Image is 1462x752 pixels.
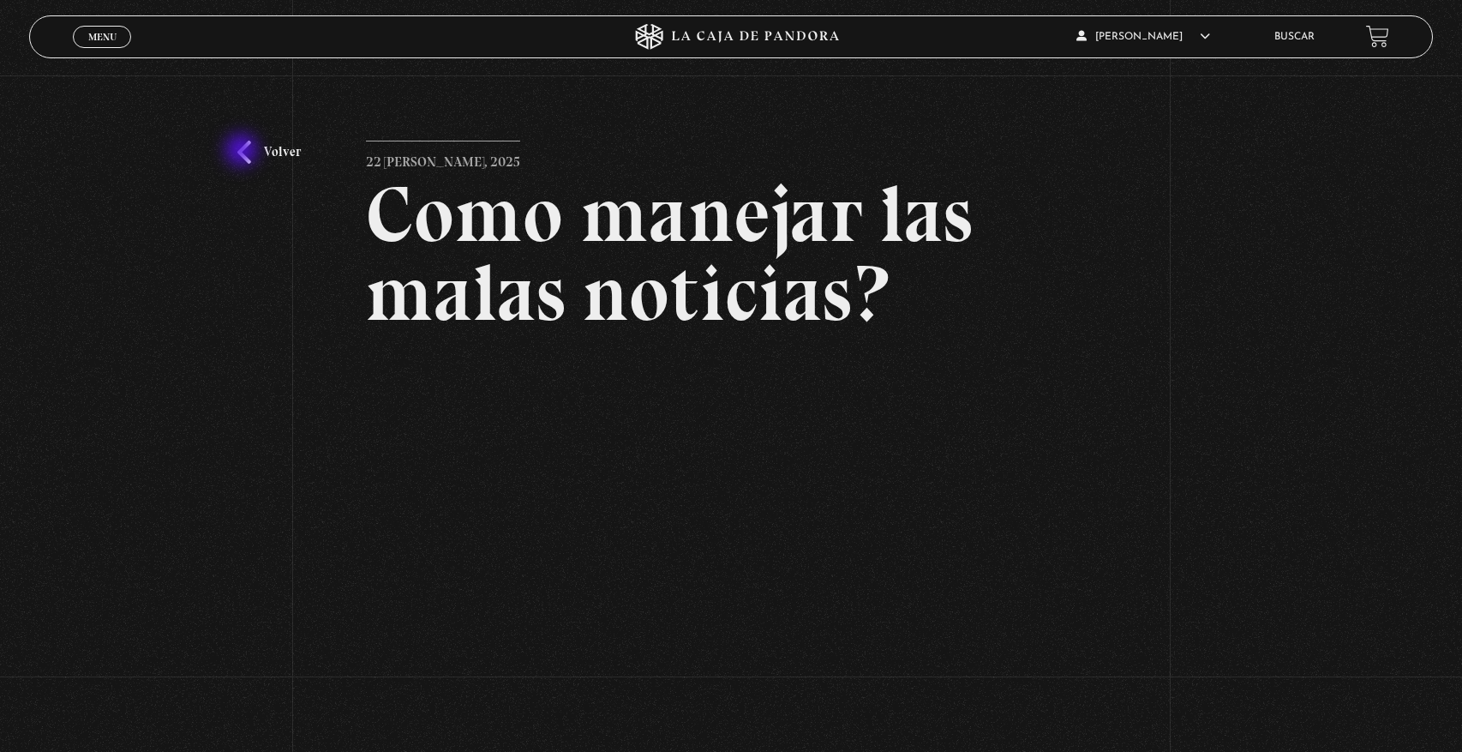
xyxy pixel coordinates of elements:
span: Cerrar [82,45,123,57]
a: Buscar [1274,32,1315,42]
h2: Como manejar las malas noticias? [366,175,1096,333]
a: Volver [237,141,301,164]
p: 22 [PERSON_NAME], 2025 [366,141,520,175]
span: [PERSON_NAME] [1076,32,1210,42]
span: Menu [88,32,117,42]
a: View your shopping cart [1366,25,1389,48]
